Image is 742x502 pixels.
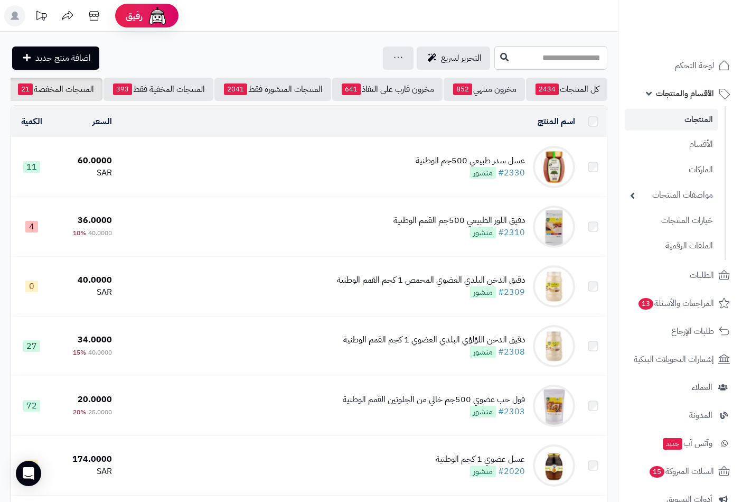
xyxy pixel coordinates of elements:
div: SAR [57,286,112,299]
span: منشور [470,227,496,238]
img: logo-2.png [670,11,732,33]
span: 4 [25,221,38,233]
a: الماركات [625,159,718,181]
span: وآتس آب [662,436,712,451]
span: 27 [23,340,40,352]
span: 10% [73,228,86,238]
span: 15% [73,348,86,357]
a: الأقسام [625,133,718,156]
a: اسم المنتج [538,115,575,128]
span: التحرير لسريع [441,52,482,64]
img: عسل سدر طبيعي 500جم الوطنية [533,146,575,188]
a: مخزون منتهي852 [444,78,525,101]
div: 174.0000 [57,453,112,466]
span: 40.0000 [88,228,112,238]
img: عسل عضوي 1 كجم الوطنية [533,444,575,487]
a: اضافة منتج جديد [12,47,99,70]
span: منشور [470,167,496,179]
span: العملاء [692,380,712,395]
div: Open Intercom Messenger [16,461,41,486]
a: الكمية [21,115,42,128]
img: دقيق الدخن اللؤلؤي البلدي العضوي 1 كجم القمم الوطنية [533,325,575,367]
a: الطلبات [625,263,736,288]
div: دقيق اللوز الطبيعي 500جم القمم الوطنية [393,215,525,227]
div: 40.0000 [57,274,112,286]
span: إشعارات التحويلات البنكية [634,352,714,367]
span: 20.0000 [78,393,112,406]
a: تحديثات المنصة [28,5,54,29]
span: السلات المتروكة [649,464,714,479]
a: #2308 [498,346,525,358]
a: المنتجات المخفية فقط393 [104,78,213,101]
span: الطلبات [690,268,714,283]
a: المراجعات والأسئلة13 [625,291,736,316]
span: 13 [638,298,654,310]
div: ‏فول حب عضوي 500جم خالي من الجلوتين القمم الوطنية [343,394,525,406]
span: 393 [113,83,132,95]
a: السعر [92,115,112,128]
span: 21 [18,83,33,95]
div: SAR [57,167,112,179]
span: 20% [73,407,86,417]
a: المدونة [625,403,736,428]
span: جديد [663,438,682,450]
a: #2303 [498,405,525,418]
a: #2310 [498,226,525,239]
span: منشور [470,346,496,358]
a: مخزون قارب على النفاذ641 [332,78,443,101]
span: 641 [342,83,361,95]
a: #2330 [498,166,525,179]
div: عسل سدر طبيعي 500جم الوطنية [416,155,525,167]
div: دقيق الدخن البلدي العضوي المحمص 1 كجم القمم الوطنية [337,274,525,286]
a: كل المنتجات2434 [526,78,607,101]
a: مواصفات المنتجات [625,184,718,207]
span: منشور [470,286,496,298]
span: 11 [23,161,40,173]
a: العملاء [625,375,736,400]
a: #2020 [498,465,525,478]
img: ‏فول حب عضوي 500جم خالي من الجلوتين القمم الوطنية [533,385,575,427]
a: الملفات الرقمية [625,235,718,257]
span: منشور [470,466,496,477]
span: 25.0000 [88,407,112,417]
img: ai-face.png [147,5,168,26]
span: 15 [649,466,665,478]
span: رفيق [126,10,143,22]
a: إشعارات التحويلات البنكية [625,347,736,372]
a: المنتجات المخفضة21 [8,78,102,101]
a: طلبات الإرجاع [625,319,736,344]
div: عسل عضوي 1 كجم الوطنية [436,453,525,466]
span: طلبات الإرجاع [671,324,714,339]
span: 36.0000 [78,214,112,227]
span: 2041 [224,83,247,95]
span: لوحة التحكم [675,58,714,73]
a: التحرير لسريع [417,47,490,70]
span: الأقسام والمنتجات [656,86,714,101]
div: SAR [57,466,112,478]
a: وآتس آبجديد [625,431,736,456]
a: #2309 [498,286,525,299]
span: 34.0000 [78,333,112,346]
span: 852 [453,83,472,95]
span: 0 [25,460,38,471]
a: خيارات المنتجات [625,209,718,232]
img: دقيق اللوز الطبيعي 500جم القمم الوطنية [533,206,575,248]
span: اضافة منتج جديد [35,52,91,64]
a: المنتجات [625,109,718,131]
a: المنتجات المنشورة فقط2041 [214,78,331,101]
span: 0 [25,281,38,292]
span: 72 [23,400,40,412]
a: السلات المتروكة15 [625,459,736,484]
span: 2434 [536,83,559,95]
span: 40.0000 [88,348,112,357]
div: 60.0000 [57,155,112,167]
img: دقيق الدخن البلدي العضوي المحمص 1 كجم القمم الوطنية [533,265,575,308]
span: منشور [470,406,496,417]
span: المراجعات والأسئلة [637,296,714,311]
a: لوحة التحكم [625,53,736,78]
span: المدونة [689,408,712,423]
div: دقيق الدخن اللؤلؤي البلدي العضوي 1 كجم القمم الوطنية [343,334,525,346]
